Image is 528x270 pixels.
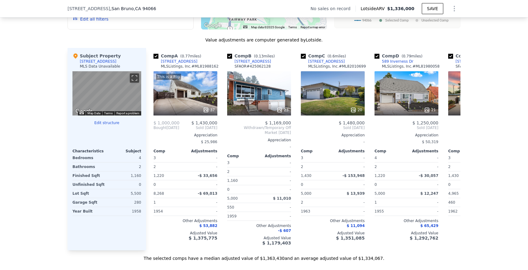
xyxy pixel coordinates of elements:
[375,156,377,160] span: 4
[334,198,365,207] div: -
[179,125,217,130] span: Sold [DATE]
[301,200,303,205] span: 2
[301,156,303,160] span: 3
[288,25,297,29] a: Terms (opens in new tab)
[74,108,94,115] img: Google
[134,6,156,11] span: , CA 94066
[301,174,311,178] span: 1,430
[153,125,179,130] div: [DATE]
[153,218,217,223] div: Other Adjustments
[108,189,141,198] div: 5,500
[227,178,238,183] span: 1,160
[227,187,230,192] span: 0
[235,59,271,64] div: [STREET_ADDRESS]
[301,191,311,196] span: 5,000
[110,6,156,12] span: , San Bruno
[375,162,405,171] div: 2
[80,59,116,64] div: [STREET_ADDRESS]
[334,154,365,162] div: -
[308,64,366,69] div: MLSListings, Inc. # ML82010699
[73,16,108,22] button: Edit all filters
[408,180,438,189] div: -
[201,140,217,144] span: $ 25,986
[260,212,291,221] div: -
[375,53,425,59] div: Comp D
[325,54,348,58] span: ( miles)
[251,54,277,58] span: ( miles)
[375,59,413,64] a: 589 Inverness Dr
[301,25,325,29] a: Report a map error
[277,107,289,113] div: 23
[153,59,197,64] a: [STREET_ADDRESS]
[116,112,139,115] a: Report a problem
[203,107,215,113] div: 37
[187,180,217,189] div: -
[448,231,512,236] div: Adjusted Value
[387,6,414,11] span: $1,336,000
[448,133,512,138] div: Appreciation
[301,162,332,171] div: 2
[448,53,498,59] div: Comp E
[448,149,480,154] div: Comp
[260,203,291,212] div: -
[227,59,271,64] a: [STREET_ADDRESS]
[185,149,217,154] div: Adjustments
[334,207,365,216] div: -
[347,191,365,196] span: $ 13,939
[203,22,223,29] a: Open this area in Google Maps (opens a new window)
[107,149,141,154] div: Subject
[235,64,271,69] div: SFAOR # 425062128
[408,162,438,171] div: -
[350,107,362,113] div: 20
[456,59,492,64] div: [STREET_ADDRESS]
[382,59,413,64] div: 589 Inverness Dr
[273,196,291,201] span: $ 11,010
[72,171,106,180] div: Finished Sqft
[448,2,460,15] button: Show Options
[153,182,156,187] span: 0
[153,149,185,154] div: Comp
[227,167,258,176] div: 2
[301,207,332,216] div: 1963
[308,59,345,64] div: [STREET_ADDRESS]
[448,191,459,196] span: 4,965
[187,207,217,216] div: -
[227,212,258,221] div: 1959
[161,64,219,69] div: MLSListings, Inc. # ML81988162
[448,218,512,223] div: Other Adjustments
[72,149,107,154] div: Characteristics
[422,140,438,144] span: $ 50,319
[448,125,512,130] span: Sold [DATE]
[362,18,371,22] text: 94066
[227,138,291,143] div: Appreciation
[153,162,184,171] div: 2
[361,6,387,12] span: Lotside ARV
[301,53,348,59] div: Comp C
[448,162,479,171] div: 2
[422,3,443,14] button: SAVE
[399,54,425,58] span: ( miles)
[260,185,291,194] div: -
[301,59,345,64] a: [STREET_ADDRESS]
[227,125,291,135] span: Withdrawn/Temporary Off Market [DATE]
[260,176,291,185] div: -
[375,207,405,216] div: 1955
[336,236,365,241] span: $ 1,351,085
[251,25,285,29] span: Map data ©2025 Google
[199,224,217,228] span: $ 53,882
[198,191,217,196] span: -$ 69,013
[448,182,451,187] span: 0
[375,191,385,196] span: 5,000
[259,154,291,158] div: Adjustments
[329,54,335,58] span: 0.6
[72,53,121,59] div: Subject Property
[108,207,141,216] div: 1958
[375,182,377,187] span: 0
[72,71,141,115] div: Map
[153,200,156,205] span: 1
[410,236,438,241] span: $ 1,292,762
[448,59,492,64] a: [STREET_ADDRESS]
[375,174,385,178] span: 1,220
[187,154,217,162] div: -
[339,120,365,125] span: $ 1,480,000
